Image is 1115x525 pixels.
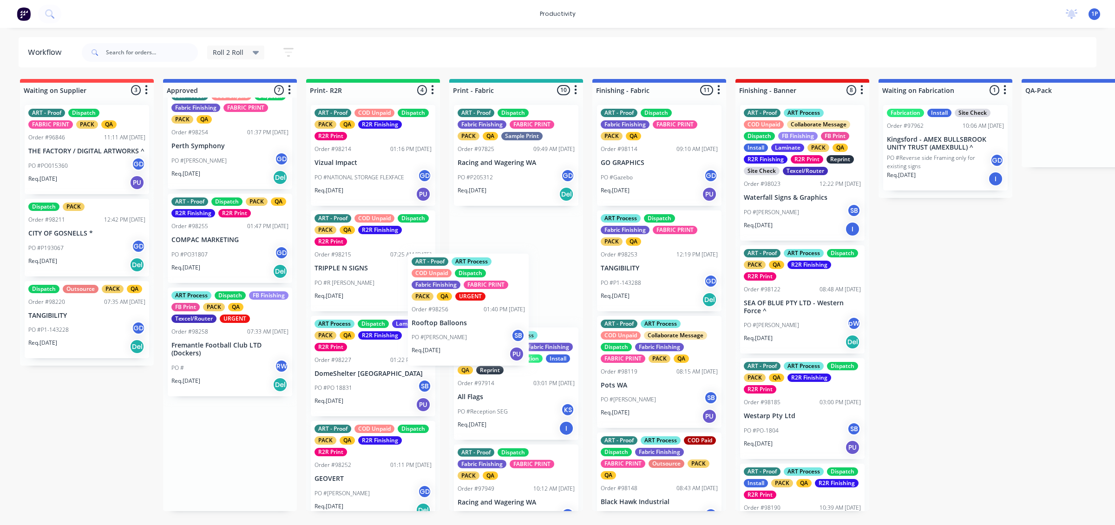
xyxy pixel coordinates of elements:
[535,7,580,21] div: productivity
[1091,10,1098,18] span: 1P
[213,47,243,57] span: Roll 2 Roll
[17,7,31,21] img: Factory
[106,43,198,62] input: Search for orders...
[28,47,66,58] div: Workflow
